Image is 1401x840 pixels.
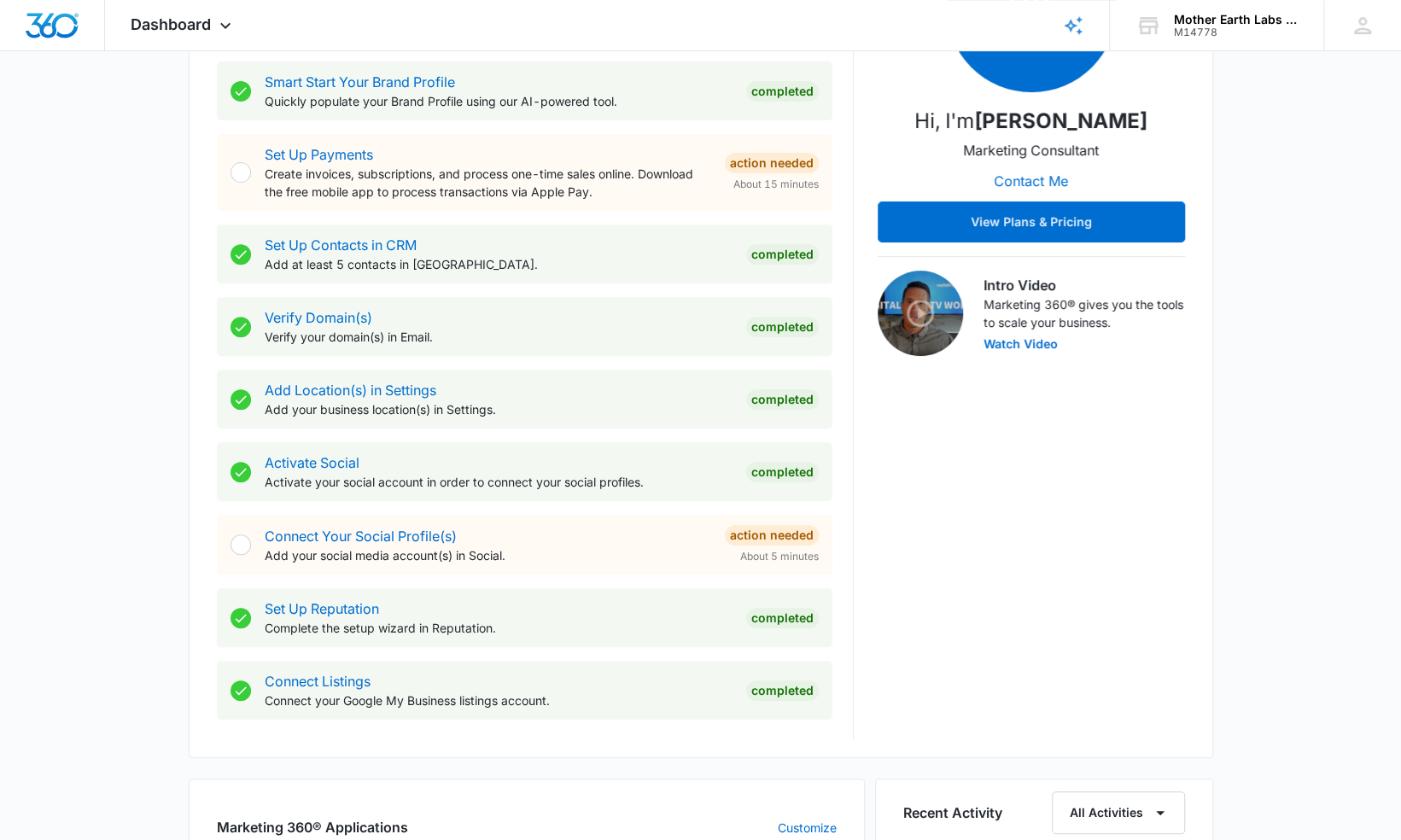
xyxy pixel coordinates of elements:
button: Contact Me [977,160,1085,201]
img: Intro Video [878,271,963,356]
h3: Intro Video [984,275,1185,295]
a: Add Location(s) in Settings [265,382,436,399]
a: Connect Your Social Profile(s) [265,528,457,545]
a: Set Up Payments [265,146,373,163]
span: Dashboard [131,15,211,33]
h2: Marketing 360® Applications [217,817,408,837]
div: Completed [746,317,819,337]
p: Connect your Google My Business listings account. [265,691,733,709]
div: account name [1174,13,1299,26]
p: Verify your domain(s) in Email. [265,328,733,346]
a: Set Up Reputation [265,600,379,617]
p: Activate your social account in order to connect your social profiles. [265,473,733,491]
p: Complete the setup wizard in Reputation. [265,619,733,637]
div: Completed [746,81,819,102]
button: Watch Video [984,338,1058,350]
div: Completed [746,389,819,410]
strong: [PERSON_NAME] [974,108,1147,133]
h6: Recent Activity [903,802,1002,823]
div: Completed [746,244,819,265]
button: All Activities [1052,791,1185,834]
span: About 5 minutes [740,549,819,564]
a: Activate Social [265,454,359,471]
a: Verify Domain(s) [265,309,372,326]
p: Add at least 5 contacts in [GEOGRAPHIC_DATA]. [265,255,733,273]
a: Connect Listings [265,673,371,690]
div: Completed [746,608,819,628]
p: Create invoices, subscriptions, and process one-time sales online. Download the free mobile app t... [265,165,711,201]
p: Marketing Consultant [963,140,1099,160]
div: account id [1174,26,1299,38]
a: Customize [778,819,837,837]
div: Completed [746,462,819,482]
div: Action Needed [725,153,819,173]
div: Action Needed [725,525,819,545]
div: Completed [746,680,819,701]
p: Marketing 360® gives you the tools to scale your business. [984,295,1185,331]
a: Set Up Contacts in CRM [265,236,417,254]
p: Add your social media account(s) in Social. [265,546,711,564]
a: Smart Start Your Brand Profile [265,73,455,90]
span: About 15 minutes [733,177,819,192]
p: Hi, I'm [914,106,1147,137]
button: View Plans & Pricing [878,201,1185,242]
p: Quickly populate your Brand Profile using our AI-powered tool. [265,92,733,110]
p: Add your business location(s) in Settings. [265,400,733,418]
